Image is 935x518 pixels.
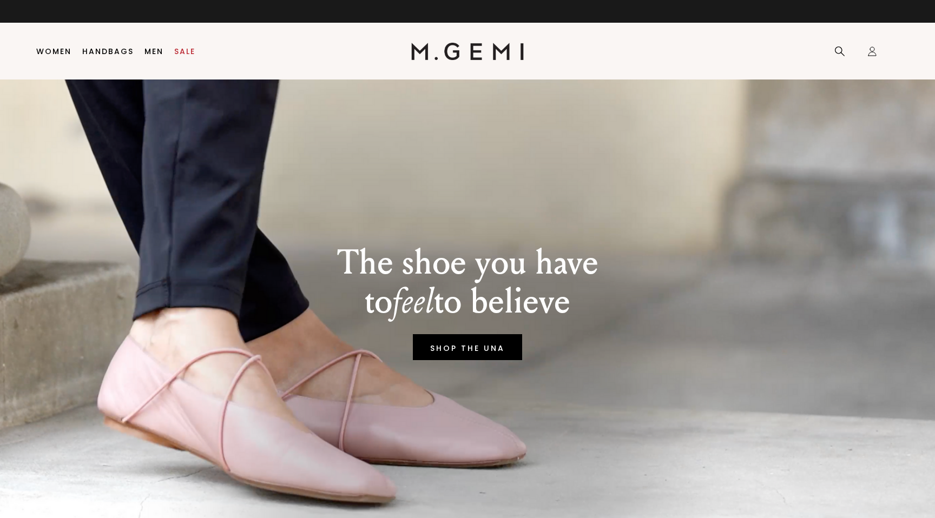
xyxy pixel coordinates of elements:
a: Handbags [82,47,134,56]
a: SHOP THE UNA [413,334,522,360]
em: feel [392,281,434,322]
a: Men [144,47,163,56]
img: M.Gemi [411,43,524,60]
p: to to believe [337,282,598,321]
a: Sale [174,47,195,56]
p: The shoe you have [337,243,598,282]
a: Women [36,47,71,56]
